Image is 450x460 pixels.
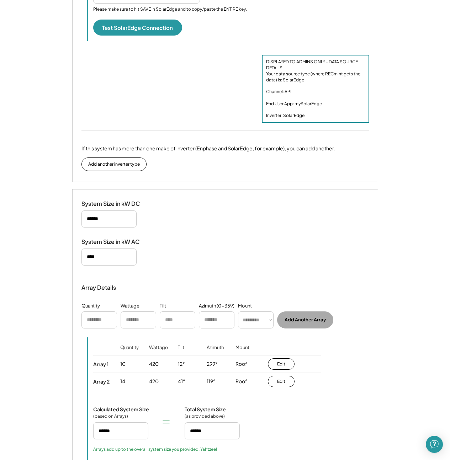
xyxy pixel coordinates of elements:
[81,238,153,246] div: System Size in kW AC
[185,413,225,419] div: (as provided above)
[149,360,159,368] div: 420
[93,20,182,36] button: Test SolarEdge Connection
[120,344,139,360] div: Quantity
[235,344,249,360] div: Mount
[268,376,295,387] button: Edit
[93,6,247,12] div: Please make sure to hit SAVE in SolarEdge and to copy/paste the ENTIRE key.
[268,358,295,370] button: Edit
[160,303,166,310] div: Tilt
[207,378,216,385] div: 119°
[93,446,217,452] div: Arrays add up to the overall system size you provided. Yahtzee!
[426,436,443,453] div: Open Intercom Messenger
[120,360,126,368] div: 10
[178,378,185,385] div: 41°
[235,360,247,368] div: Roof
[81,157,147,171] button: Add another inverter type
[93,406,149,412] div: Calculated System Size
[121,303,139,310] div: Wattage
[81,145,335,152] div: If this system has more than one make of inverter (Enphase and SolarEdge, for example), you can a...
[178,360,185,368] div: 12°
[149,344,168,360] div: Wattage
[120,378,125,385] div: 14
[149,378,159,385] div: 420
[207,344,224,360] div: Azimuth
[277,311,333,328] button: Add Another Array
[199,303,234,310] div: Azimuth (0-359)
[266,59,365,119] div: DISPLAYED TO ADMINS ONLY - DATA SOURCE DETAILS Your data source type (where RECmint gets the data...
[235,378,247,385] div: Roof
[238,303,252,310] div: Mount
[93,361,108,367] div: Array 1
[81,303,100,310] div: Quantity
[81,200,153,208] div: System Size in kW DC
[93,413,129,419] div: (based on Arrays)
[81,283,117,292] div: Array Details
[93,378,110,385] div: Array 2
[185,406,226,412] div: Total System Size
[178,344,184,360] div: Tilt
[207,360,218,368] div: 299°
